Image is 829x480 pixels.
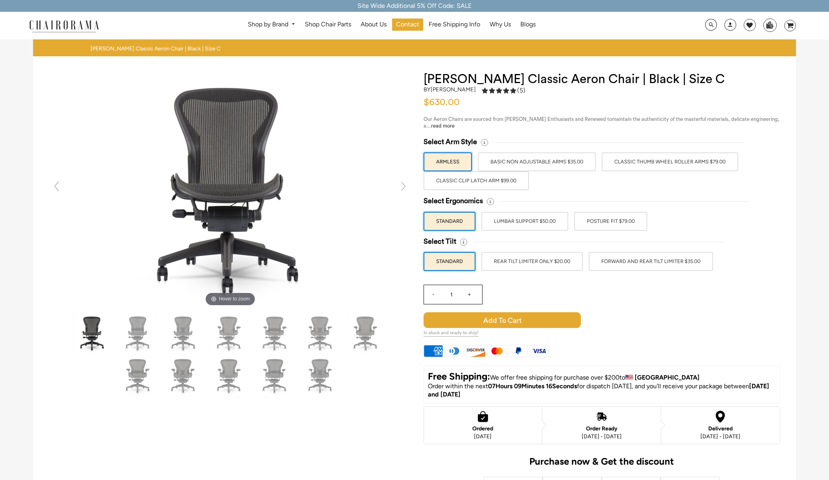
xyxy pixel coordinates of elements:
span: We offer free shipping for purchase over $200 [490,374,619,381]
span: Shop Chair Parts [305,20,351,29]
p: Order within the next for dispatch [DATE], and you'll receive your package between [428,382,776,399]
input: + [460,285,479,304]
span: Add to Cart [424,312,581,328]
img: chairorama [25,19,103,33]
img: Herman Miller Classic Aeron Chair | Black | Size C - chairorama [112,72,348,308]
img: Herman Miller Classic Aeron Chair | Black | Size C - chairorama [255,356,295,396]
a: Free Shipping Info [425,19,484,31]
a: 5.0 rating (5 votes) [482,86,525,97]
label: REAR TILT LIMITER ONLY $20.00 [481,252,583,271]
img: Herman Miller Classic Aeron Chair | Black | Size C - chairorama [301,356,340,396]
label: STANDARD [424,212,475,231]
a: Blogs [516,19,540,31]
h1: [PERSON_NAME] Classic Aeron Chair | Black | Size C [424,72,780,86]
label: Classic Thumb Wheel Roller Arms $79.00 [602,152,738,171]
p: to [428,370,776,382]
strong: [GEOGRAPHIC_DATA] [635,374,700,381]
span: Select Ergonomics [424,196,483,206]
img: Herman Miller Classic Aeron Chair | Black | Size C - chairorama [164,314,203,353]
div: Order Ready [582,426,622,432]
img: Herman Miller Classic Aeron Chair | Black | Size C - chairorama [164,356,203,396]
button: Add to Cart [424,312,673,328]
nav: breadcrumbs [90,45,223,52]
label: BASIC NON ADJUSTABLE ARMS $35.00 [478,152,596,171]
img: Herman Miller Classic Aeron Chair | Black | Size C - chairorama [210,356,249,396]
img: Herman Miller Classic Aeron Chair | Black | Size C - chairorama [210,314,249,353]
div: Delivered [700,426,741,432]
div: 5.0 rating (5 votes) [482,86,525,95]
span: (5) [517,87,525,95]
a: read more [431,123,455,128]
span: [PERSON_NAME] Classic Aeron Chair | Black | Size C [90,45,221,52]
a: Herman Miller Classic Aeron Chair | Black | Size C - chairoramaHover to zoom [112,186,348,193]
strong: [DATE] and [DATE] [428,382,771,398]
label: ARMLESS [424,152,472,171]
img: Herman Miller Classic Aeron Chair | Black | Size C - chairorama [301,314,340,353]
a: Shop Chair Parts [301,19,355,31]
img: WhatsApp_Image_2024-07-12_at_16.23.01.webp [764,19,776,31]
img: Herman Miller Classic Aeron Chair | Black | Size C - chairorama [73,314,112,353]
a: [PERSON_NAME] [431,86,476,93]
span: Select Arm Style [424,137,477,146]
a: Why Us [486,19,515,31]
strong: Free Shipping: [428,371,490,382]
span: Our Aeron Chairs are sourced from [PERSON_NAME] Enthusiasts and Renewed to [424,117,612,122]
label: FORWARD AND REAR TILT LIMITER $35.00 [589,252,713,271]
label: Classic Clip Latch Arm $99.00 [424,171,529,190]
span: Why Us [490,20,511,29]
h2: Purchase now & Get the discount [424,456,780,471]
label: STANDARD [424,252,475,271]
span: Select Tilt [424,237,456,246]
a: Shop by Brand [244,19,299,31]
span: Blogs [520,20,536,29]
div: Ordered [472,426,493,432]
a: About Us [357,19,391,31]
span: In stock and ready to ship! [424,330,479,337]
img: Herman Miller Classic Aeron Chair | Black | Size C - chairorama [118,314,158,353]
div: [DATE] - [DATE] [700,434,741,440]
img: Herman Miller Classic Aeron Chair | Black | Size C - chairorama [255,314,295,353]
label: POSTURE FIT $79.00 [574,212,647,231]
img: Herman Miller Classic Aeron Chair | Black | Size C - chairorama [118,356,158,396]
span: $630.00 [424,98,460,107]
span: Free Shipping Info [429,20,480,29]
label: LUMBAR SUPPORT $50.00 [481,212,568,231]
span: About Us [361,20,387,29]
div: [DATE] [472,434,493,440]
span: Contact [396,20,419,29]
img: Herman Miller Classic Aeron Chair | Black | Size C - chairorama [346,314,386,353]
nav: DesktopNavigation [137,19,647,33]
div: [DATE] - [DATE] [582,434,622,440]
h2: by [424,86,476,93]
input: - [424,285,443,304]
span: 07Hours 09Minutes 16Seconds [488,382,577,390]
a: Contact [392,19,423,31]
